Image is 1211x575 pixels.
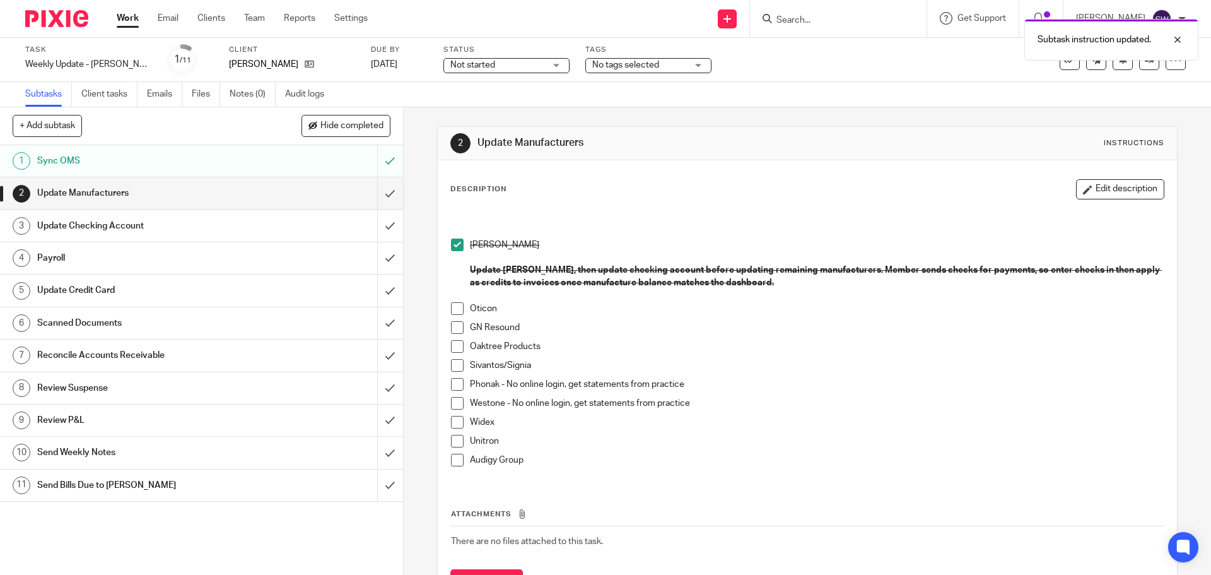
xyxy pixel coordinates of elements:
div: Weekly Update - Oberbeck [25,58,151,71]
p: Subtask instruction updated. [1038,33,1151,46]
h1: Send Bills Due to [PERSON_NAME] [37,476,255,495]
div: Instructions [1104,138,1164,148]
h1: Review P&L [37,411,255,430]
a: Files [192,82,220,107]
a: Work [117,12,139,25]
div: 7 [13,347,30,364]
div: Weekly Update - [PERSON_NAME] [25,58,151,71]
h1: Update Manufacturers [37,184,255,203]
h1: Reconcile Accounts Receivable [37,346,255,365]
label: Tags [585,45,711,55]
label: Client [229,45,355,55]
a: Team [244,12,265,25]
a: Notes (0) [230,82,276,107]
h1: Scanned Documents [37,314,255,333]
h1: Update Manufacturers [477,136,834,150]
h1: Review Suspense [37,379,255,398]
span: [DATE] [371,60,397,69]
p: Oaktree Products [470,340,1163,353]
h1: Send Weekly Notes [37,443,255,462]
a: Audit logs [285,82,334,107]
p: Westone - No online login, get statements from practice [470,397,1163,410]
a: Subtasks [25,82,72,107]
div: 4 [13,249,30,267]
button: Hide completed [301,115,390,136]
small: /11 [180,57,191,64]
div: 6 [13,314,30,332]
span: No tags selected [592,61,659,69]
div: 2 [450,133,471,153]
img: Pixie [25,10,88,27]
img: svg%3E [1152,9,1172,29]
button: + Add subtask [13,115,82,136]
div: 9 [13,412,30,429]
strong: Update [PERSON_NAME], then update checking account before updating remaining manufacturers. Membe... [470,266,1162,287]
p: Description [450,184,506,194]
div: 2 [13,185,30,203]
div: 8 [13,379,30,397]
h1: Sync OMS [37,151,255,170]
a: Settings [334,12,368,25]
a: Reports [284,12,315,25]
div: 1 [174,52,191,67]
div: 3 [13,217,30,235]
a: Email [158,12,178,25]
label: Status [443,45,570,55]
span: Not started [450,61,495,69]
a: Clients [197,12,225,25]
label: Task [25,45,151,55]
span: Attachments [451,511,512,518]
p: Phonak - No online login, get statements from practice [470,378,1163,391]
span: There are no files attached to this task. [451,537,603,546]
p: [PERSON_NAME] [229,58,298,71]
p: Sivantos/Signia [470,359,1163,372]
a: Client tasks [81,82,137,107]
p: GN Resound [470,321,1163,334]
div: 1 [13,152,30,170]
p: [PERSON_NAME] [470,239,1163,251]
div: 11 [13,477,30,494]
p: Audigy Group [470,454,1163,466]
p: Oticon [470,302,1163,315]
label: Due by [371,45,428,55]
button: Edit description [1076,179,1164,199]
p: Widex [470,416,1163,429]
p: Unitron [470,435,1163,448]
h1: Update Checking Account [37,216,255,235]
h1: Update Credit Card [37,281,255,300]
div: 5 [13,282,30,300]
span: Hide completed [320,121,383,131]
h1: Payroll [37,249,255,268]
a: Emails [147,82,182,107]
div: 10 [13,444,30,461]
